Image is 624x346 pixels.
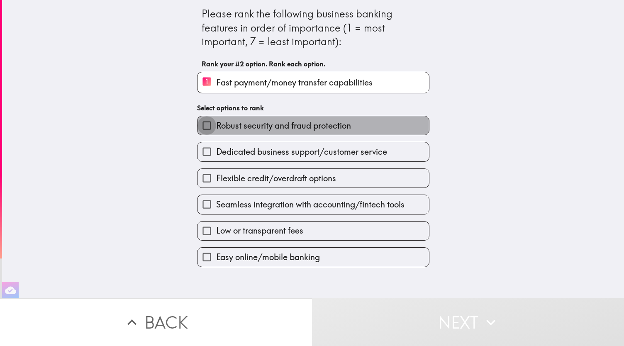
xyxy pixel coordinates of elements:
span: Low or transparent fees [216,225,303,236]
span: Dedicated business support/customer service [216,146,387,158]
div: Please rank the following business banking features in order of importance (1 = most important, 7... [202,7,425,49]
button: Dedicated business support/customer service [197,142,429,161]
button: Next [312,298,624,346]
button: 1Fast payment/money transfer capabilities [197,72,429,93]
h6: Select options to rank [197,103,429,112]
button: Flexible credit/overdraft options [197,169,429,188]
span: Flexible credit/overdraft options [216,173,336,184]
h6: Rank your #2 option. Rank each option. [202,59,425,68]
span: Seamless integration with accounting/fintech tools [216,199,405,210]
span: Robust security and fraud protection [216,120,351,132]
button: Easy online/mobile banking [197,248,429,266]
button: Seamless integration with accounting/fintech tools [197,195,429,214]
span: Easy online/mobile banking [216,251,320,263]
button: Robust security and fraud protection [197,116,429,135]
button: Low or transparent fees [197,222,429,240]
span: Fast payment/money transfer capabilities [216,77,373,88]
